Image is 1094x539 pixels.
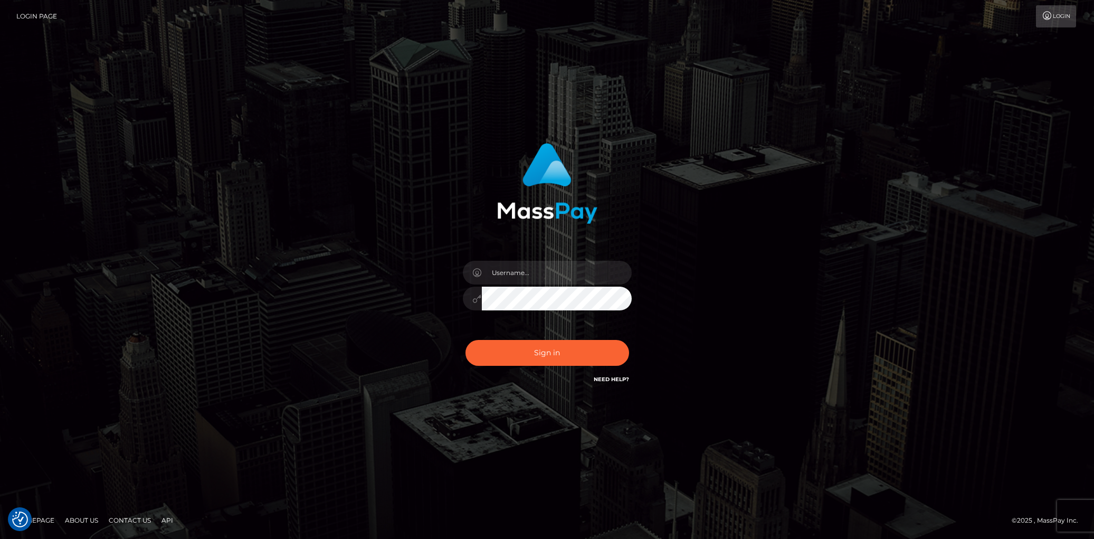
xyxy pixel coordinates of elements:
[465,340,629,366] button: Sign in
[157,512,177,528] a: API
[16,5,57,27] a: Login Page
[497,143,597,224] img: MassPay Login
[1036,5,1076,27] a: Login
[12,512,28,527] button: Consent Preferences
[104,512,155,528] a: Contact Us
[482,261,632,285] input: Username...
[1012,515,1086,526] div: © 2025 , MassPay Inc.
[61,512,102,528] a: About Us
[12,512,28,527] img: Revisit consent button
[12,512,59,528] a: Homepage
[594,376,629,383] a: Need Help?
